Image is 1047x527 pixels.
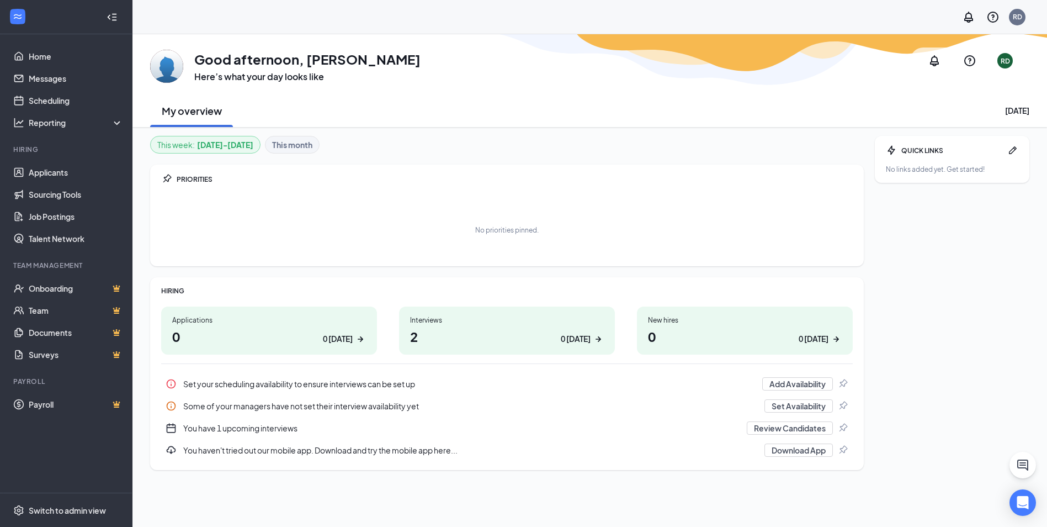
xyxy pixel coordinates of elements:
[637,307,853,355] a: New hires00 [DATE]ArrowRight
[962,10,975,24] svg: Notifications
[166,445,177,456] svg: Download
[194,50,421,68] h1: Good afternoon, [PERSON_NAME]
[762,377,833,391] button: Add Availability
[764,399,833,413] button: Set Availability
[764,444,833,457] button: Download App
[831,334,842,345] svg: ArrowRight
[29,117,124,128] div: Reporting
[161,286,853,296] div: HIRING
[157,139,253,151] div: This week :
[886,165,1018,174] div: No links added yet. Get started!
[166,423,177,434] svg: CalendarNew
[29,505,106,516] div: Switch to admin view
[161,307,377,355] a: Applications00 [DATE]ArrowRight
[194,71,421,83] h3: Here’s what your day looks like
[183,423,740,434] div: You have 1 upcoming interviews
[172,315,366,325] div: Applications
[161,173,172,185] svg: Pin
[13,377,121,386] div: Payroll
[29,393,123,415] a: PayrollCrown
[162,104,222,118] h2: My overview
[323,333,353,345] div: 0 [DATE]
[928,54,941,67] svg: Notifications
[799,333,828,345] div: 0 [DATE]
[12,11,23,22] svg: WorkstreamLogo
[1013,12,1022,22] div: RD
[355,334,366,345] svg: ArrowRight
[177,175,853,184] div: PRIORITIES
[13,261,121,270] div: Team Management
[986,10,1000,24] svg: QuestionInfo
[29,89,123,112] a: Scheduling
[183,445,758,456] div: You haven't tried out our mobile app. Download and try the mobile app here...
[1016,459,1029,472] svg: ChatActive
[29,161,123,183] a: Applicants
[161,417,853,439] a: CalendarNewYou have 1 upcoming interviewsReview CandidatesPin
[886,145,897,156] svg: Bolt
[475,225,539,235] div: No priorities pinned.
[166,378,177,389] svg: Info
[1007,145,1018,156] svg: Pen
[29,45,123,67] a: Home
[13,117,24,128] svg: Analysis
[837,378,848,389] svg: Pin
[29,322,123,344] a: DocumentsCrown
[107,12,118,23] svg: Collapse
[172,327,366,346] h1: 0
[1009,489,1036,516] div: Open Intercom Messenger
[648,315,842,325] div: New hires
[29,67,123,89] a: Messages
[150,50,183,83] img: Rose DelBosque
[166,400,177,412] svg: Info
[1005,105,1029,116] div: [DATE]
[963,54,976,67] svg: QuestionInfo
[161,439,853,461] div: You haven't tried out our mobile app. Download and try the mobile app here...
[1009,452,1036,478] button: ChatActive
[183,400,758,412] div: Some of your managers have not set their interview availability yet
[837,445,848,456] svg: Pin
[648,327,842,346] h1: 0
[561,333,591,345] div: 0 [DATE]
[161,395,853,417] a: InfoSome of your managers have not set their interview availability yetSet AvailabilityPin
[161,373,853,395] a: InfoSet your scheduling availability to ensure interviews can be set upAdd AvailabilityPin
[29,183,123,205] a: Sourcing Tools
[183,378,756,389] div: Set your scheduling availability to ensure interviews can be set up
[161,373,853,395] div: Set your scheduling availability to ensure interviews can be set up
[29,205,123,228] a: Job Postings
[29,344,123,366] a: SurveysCrown
[272,139,312,151] b: This month
[837,400,848,412] svg: Pin
[410,315,604,325] div: Interviews
[13,505,24,516] svg: Settings
[29,277,123,299] a: OnboardingCrown
[161,417,853,439] div: You have 1 upcoming interviews
[410,327,604,346] h1: 2
[197,139,253,151] b: [DATE] - [DATE]
[1001,56,1010,66] div: RD
[747,421,833,435] button: Review Candidates
[13,145,121,154] div: Hiring
[399,307,615,355] a: Interviews20 [DATE]ArrowRight
[593,334,604,345] svg: ArrowRight
[161,439,853,461] a: DownloadYou haven't tried out our mobile app. Download and try the mobile app here...Download AppPin
[161,395,853,417] div: Some of your managers have not set their interview availability yet
[837,423,848,434] svg: Pin
[29,299,123,322] a: TeamCrown
[901,146,1003,155] div: QUICK LINKS
[29,228,123,250] a: Talent Network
